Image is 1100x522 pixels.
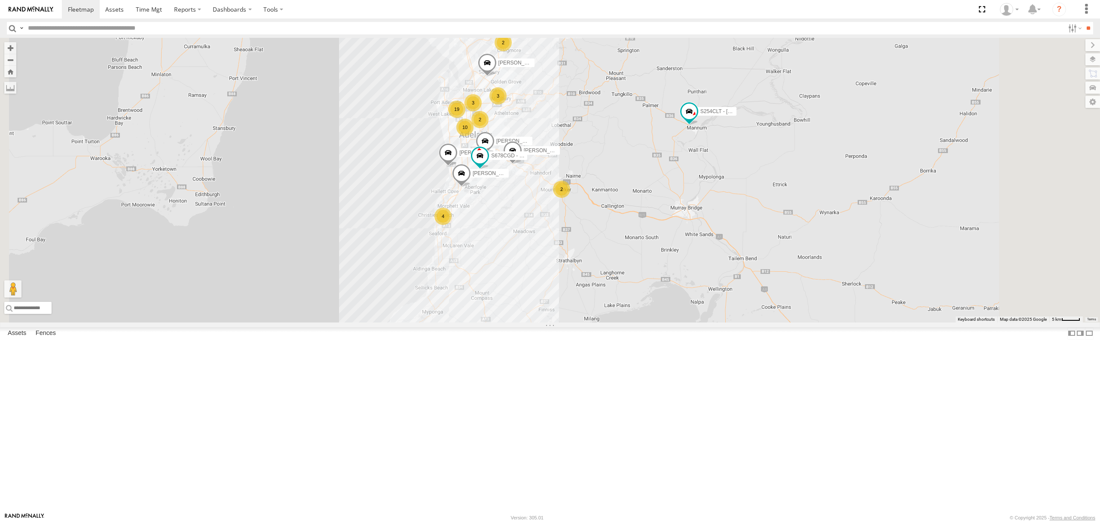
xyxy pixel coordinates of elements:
label: Dock Summary Table to the Left [1067,327,1076,340]
div: 2 [495,34,512,51]
img: rand-logo.svg [9,6,53,12]
span: [PERSON_NAME] [PERSON_NAME] [498,60,585,66]
label: Map Settings [1085,96,1100,108]
span: [PERSON_NAME] [459,150,502,156]
label: Fences [31,327,60,339]
div: 3 [489,87,507,104]
label: Assets [3,327,31,339]
div: Peter Lu [997,3,1022,16]
label: Search Filter Options [1065,22,1083,34]
button: Zoom in [4,42,16,54]
span: S678CGD - Fridge It Sprinter [491,153,558,159]
label: Measure [4,82,16,94]
span: [PERSON_NAME] [473,170,515,176]
i: ? [1052,3,1066,16]
button: Zoom out [4,54,16,66]
label: Search Query [18,22,25,34]
span: [PERSON_NAME] [496,138,539,144]
span: Map data ©2025 Google [1000,317,1047,322]
button: Drag Pegman onto the map to open Street View [4,280,21,298]
div: 10 [456,119,474,136]
div: 3 [464,94,482,111]
button: Map Scale: 5 km per 40 pixels [1049,316,1083,322]
span: 5 km [1052,317,1061,322]
div: Version: 305.01 [511,515,544,520]
div: 4 [434,208,452,225]
a: Terms and Conditions [1050,515,1095,520]
div: 19 [448,101,465,118]
span: S254CLT - [PERSON_NAME] [700,109,769,115]
div: 2 [471,111,489,128]
a: Visit our Website [5,513,44,522]
label: Hide Summary Table [1085,327,1094,340]
div: 2 [553,181,570,198]
span: [PERSON_NAME] [524,147,566,154]
label: Dock Summary Table to the Right [1076,327,1085,340]
div: © Copyright 2025 - [1010,515,1095,520]
button: Keyboard shortcuts [958,316,995,322]
button: Zoom Home [4,66,16,77]
a: Terms [1087,318,1096,321]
